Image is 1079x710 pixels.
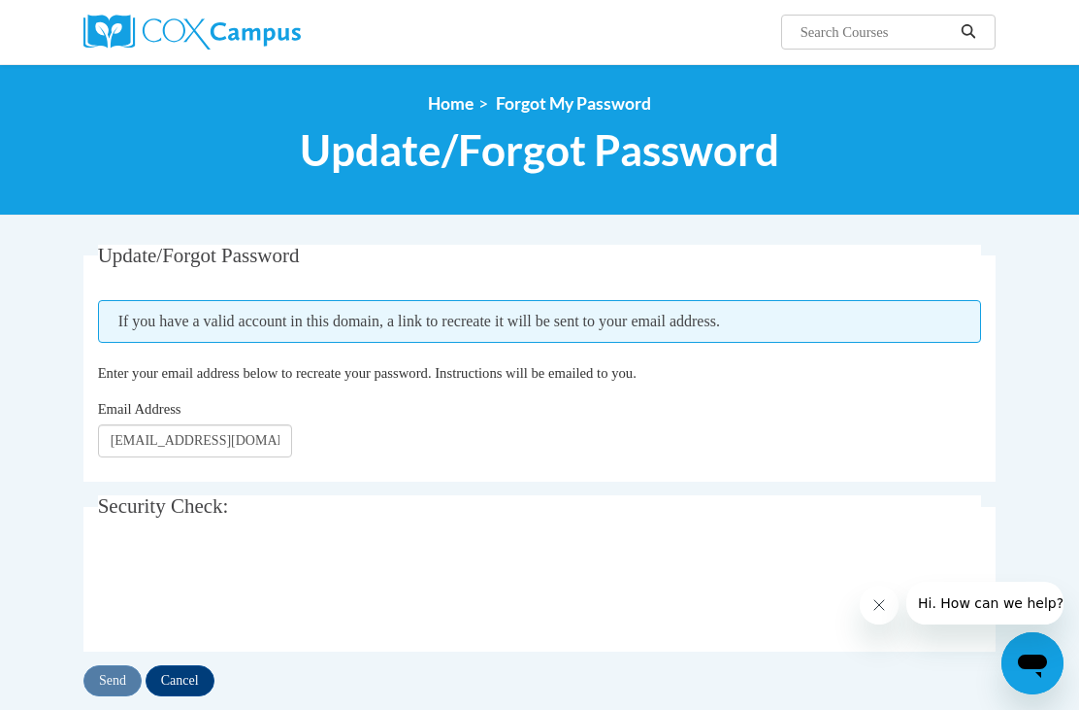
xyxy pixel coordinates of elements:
input: Cancel [146,665,214,696]
iframe: Message from company [906,582,1063,625]
span: Update/Forgot Password [98,244,300,267]
span: If you have a valid account in this domain, a link to recreate it will be sent to your email addr... [98,300,982,343]
button: Search [954,20,983,44]
span: Email Address [98,401,181,417]
a: Cox Campus [83,15,368,50]
a: Home [428,93,474,114]
span: Security Check: [98,494,229,518]
span: Forgot My Password [496,93,651,114]
input: Search Courses [799,20,954,44]
input: Email [98,424,292,457]
span: Update/Forgot Password [300,124,779,176]
iframe: Close message [860,586,899,625]
iframe: reCAPTCHA [98,552,393,627]
img: Cox Campus [83,15,301,50]
span: Enter your email address below to recreate your password. Instructions will be emailed to you. [98,365,637,381]
iframe: Button to launch messaging window [1001,632,1063,694]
